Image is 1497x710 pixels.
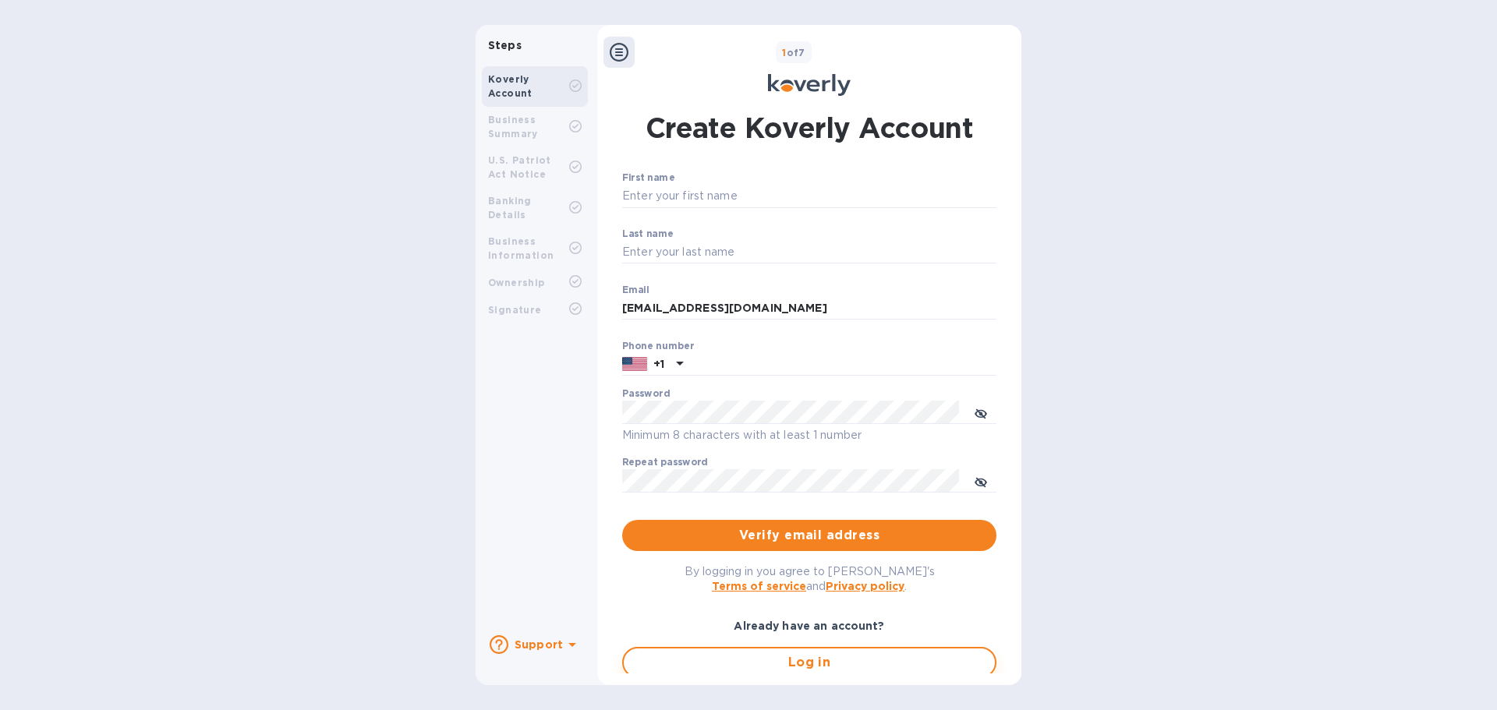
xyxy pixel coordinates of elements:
b: Banking Details [488,195,532,221]
b: Business Information [488,235,554,261]
label: Last name [622,229,674,238]
span: 1 [782,47,786,58]
b: Support [515,638,563,651]
h1: Create Koverly Account [646,108,974,147]
a: Terms of service [712,580,806,592]
input: Enter your first name [622,185,996,208]
b: of 7 [782,47,805,58]
input: Enter your last name [622,241,996,264]
button: toggle password visibility [965,465,996,496]
label: Password [622,390,670,399]
b: Business Summary [488,114,538,140]
button: toggle password visibility [965,397,996,428]
b: U.S. Patriot Act Notice [488,154,551,180]
button: Log in [622,647,996,678]
label: Phone number [622,341,694,351]
b: Koverly Account [488,73,533,99]
b: Signature [488,304,542,316]
label: First name [622,174,674,183]
b: Ownership [488,277,545,288]
span: By logging in you agree to [PERSON_NAME]'s and . [685,565,935,592]
input: Email [622,297,996,320]
b: Already have an account? [734,620,884,632]
span: Log in [636,653,982,672]
img: US [622,355,647,373]
b: Steps [488,39,522,51]
p: Minimum 8 characters with at least 1 number [622,426,996,444]
button: Verify email address [622,520,996,551]
a: Privacy policy [826,580,904,592]
p: +1 [653,356,664,372]
label: Email [622,285,649,295]
span: Verify email address [635,526,984,545]
label: Repeat password [622,458,708,468]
